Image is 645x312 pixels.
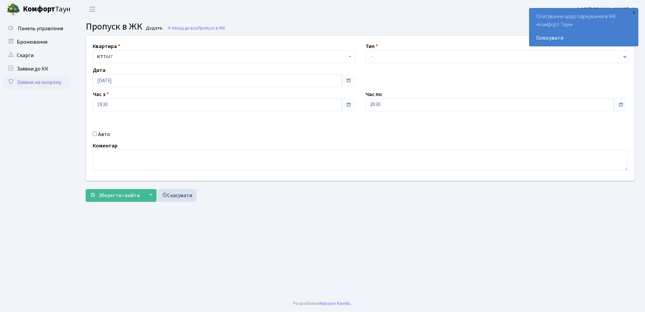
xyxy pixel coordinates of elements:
a: ФОП [PERSON_NAME]. Н. [576,5,637,13]
a: Скасувати [158,189,197,202]
b: КТ7 [97,53,105,60]
b: Комфорт [23,4,55,14]
label: Час з [93,90,109,98]
span: <b>КТ7</b>&nbsp;&nbsp;&nbsp;447 [93,50,355,63]
div: Опитування щодо паркування в ЖК «Комфорт Таун» [529,8,638,46]
a: Голосувати [536,34,631,42]
small: Додати . [144,26,164,31]
span: <b>КТ7</b>&nbsp;&nbsp;&nbsp;447 [97,53,347,60]
label: Дата [93,66,105,74]
label: Коментар [93,142,118,150]
b: ФОП [PERSON_NAME]. Н. [576,6,637,13]
a: Бронювання [3,35,71,49]
span: Пропуск в ЖК [198,25,225,31]
span: Пропуск в ЖК [86,20,142,33]
label: Тип [365,42,378,50]
button: Переключити навігацію [84,4,101,15]
label: Квартира [93,42,120,50]
div: Розроблено . [293,300,352,307]
label: Авто [98,130,110,138]
a: Заявки до КК [3,62,71,76]
a: Назад до всіхПропуск в ЖК [167,25,225,31]
a: Панель управління [3,22,71,35]
span: Панель управління [18,25,63,32]
a: Massive Kinetic [319,300,351,307]
a: Заявки на охорону [3,76,71,89]
span: Зберегти і вийти [98,192,140,199]
button: Зберегти і вийти [86,189,144,202]
a: Скарги [3,49,71,62]
span: Таун [23,4,71,15]
label: Час по [365,90,382,98]
div: × [631,9,637,16]
img: logo.png [7,3,20,16]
